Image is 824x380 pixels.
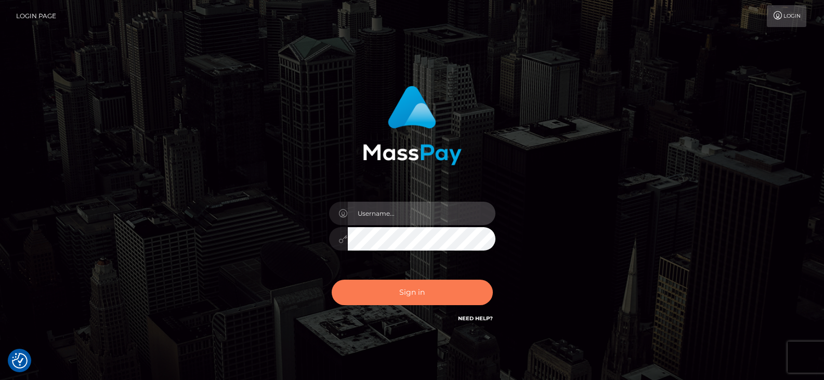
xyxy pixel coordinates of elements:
input: Username... [348,202,495,225]
img: Revisit consent button [12,353,28,369]
button: Sign in [332,280,493,305]
img: MassPay Login [363,86,462,165]
a: Login Page [16,5,56,27]
button: Consent Preferences [12,353,28,369]
a: Need Help? [458,315,493,322]
a: Login [767,5,806,27]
